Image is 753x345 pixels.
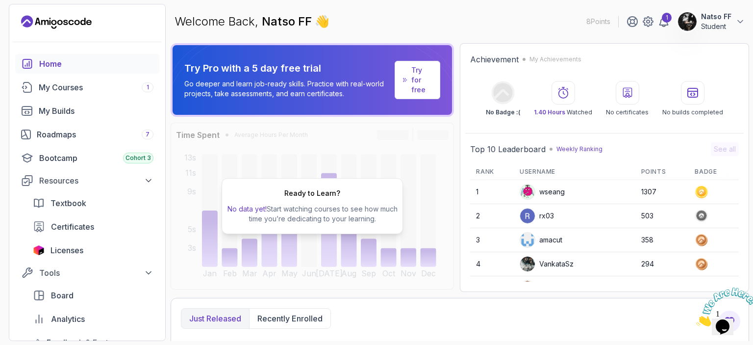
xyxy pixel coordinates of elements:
[33,245,45,255] img: jetbrains icon
[701,22,731,31] p: Student
[514,164,635,180] th: Username
[529,55,581,63] p: My Achievements
[15,101,159,121] a: builds
[470,228,514,252] td: 3
[189,313,241,324] p: Just released
[689,164,739,180] th: Badge
[658,16,670,27] a: 1
[15,172,159,189] button: Resources
[635,228,689,252] td: 358
[635,252,689,276] td: 294
[635,204,689,228] td: 503
[39,58,153,70] div: Home
[39,267,153,279] div: Tools
[39,175,153,186] div: Resources
[586,17,610,27] p: 8 Points
[15,125,159,144] a: roadmaps
[184,61,391,75] p: Try Pro with a 5 day free trial
[15,54,159,74] a: home
[470,53,519,65] h2: Achievement
[635,180,689,204] td: 1307
[27,193,159,213] a: textbook
[678,12,745,31] button: user profile imageNatso FFStudent
[249,309,330,328] button: Recently enrolled
[470,204,514,228] td: 2
[534,108,565,116] span: 1.40 Hours
[701,12,731,22] p: Natso FF
[692,284,753,330] iframe: chat widget
[226,204,399,224] p: Start watching courses to see how much time you’re dedicating to your learning.
[470,276,514,300] td: 5
[51,313,85,325] span: Analytics
[635,276,689,300] td: 271
[39,105,153,117] div: My Builds
[395,61,440,99] a: Try for free
[146,131,150,138] span: 7
[175,14,329,29] p: Welcome Back,
[534,108,592,116] p: Watched
[39,81,153,93] div: My Courses
[184,79,391,99] p: Go deeper and learn job-ready skills. Practice with real-world projects, take assessments, and ea...
[520,209,535,223] img: user profile image
[520,257,535,271] img: user profile image
[262,14,315,28] span: Natso FF
[411,65,432,95] a: Try for free
[39,152,153,164] div: Bootcamp
[4,4,65,43] img: Chat attention grabber
[125,154,151,162] span: Cohort 3
[257,313,323,324] p: Recently enrolled
[147,83,149,91] span: 1
[635,164,689,180] th: Points
[470,252,514,276] td: 4
[520,280,581,296] div: Sabrina0704
[227,205,267,213] span: No data yet!
[711,142,739,156] button: See all
[37,129,153,140] div: Roadmaps
[678,12,697,31] img: user profile image
[520,233,535,247] img: user profile image
[15,148,159,168] a: bootcamp
[51,221,94,233] span: Certificates
[470,180,514,204] td: 1
[520,185,535,199] img: default monster avatar
[470,143,546,155] h2: Top 10 Leaderboard
[27,240,159,260] a: licenses
[50,244,83,256] span: Licenses
[15,264,159,282] button: Tools
[520,184,565,200] div: wseang
[50,197,86,209] span: Textbook
[27,309,159,329] a: analytics
[4,4,8,12] span: 1
[662,13,672,23] div: 1
[27,217,159,237] a: certificates
[313,12,332,31] span: 👋
[606,108,649,116] p: No certificates
[520,232,562,248] div: amacut
[284,188,340,198] h2: Ready to Learn?
[662,108,723,116] p: No builds completed
[520,256,574,272] div: VankataSz
[486,108,520,116] p: No Badge :(
[470,164,514,180] th: Rank
[21,14,92,30] a: Landing page
[27,286,159,305] a: board
[520,281,535,295] img: default monster avatar
[181,309,249,328] button: Just released
[15,78,159,97] a: courses
[51,290,74,301] span: Board
[520,208,554,224] div: rx03
[556,145,602,153] p: Weekly Ranking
